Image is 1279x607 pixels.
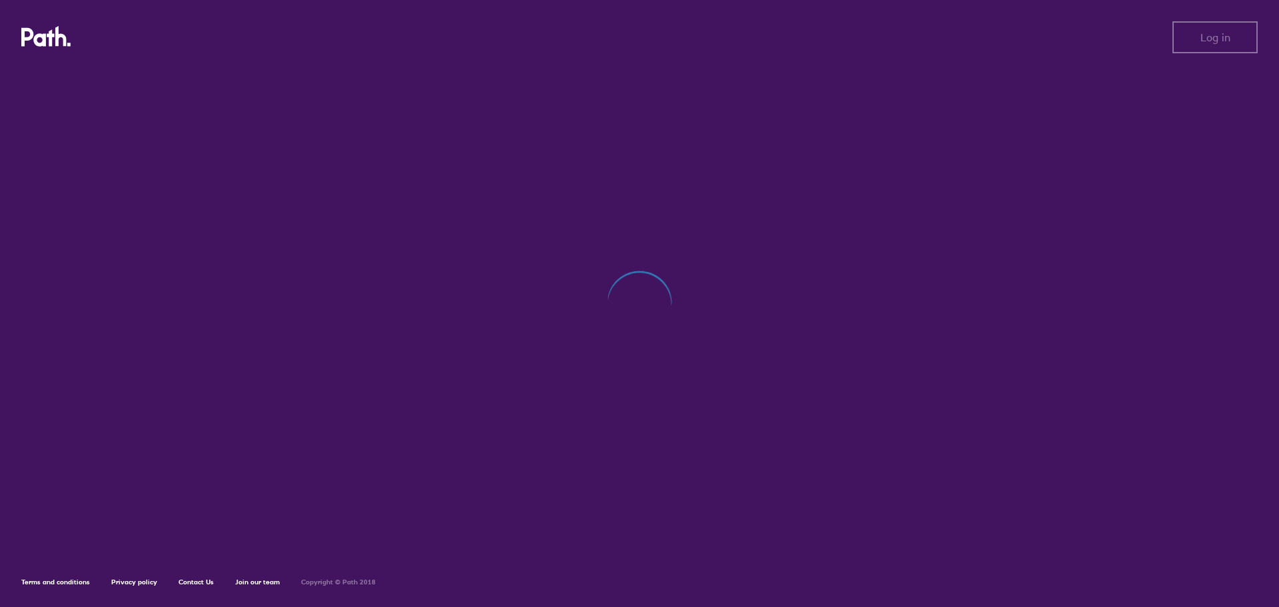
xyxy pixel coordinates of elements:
[111,578,157,586] a: Privacy policy
[235,578,280,586] a: Join our team
[1200,31,1230,43] span: Log in
[301,578,376,586] h6: Copyright © Path 2018
[21,578,90,586] a: Terms and conditions
[1172,21,1258,53] button: Log in
[179,578,214,586] a: Contact Us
